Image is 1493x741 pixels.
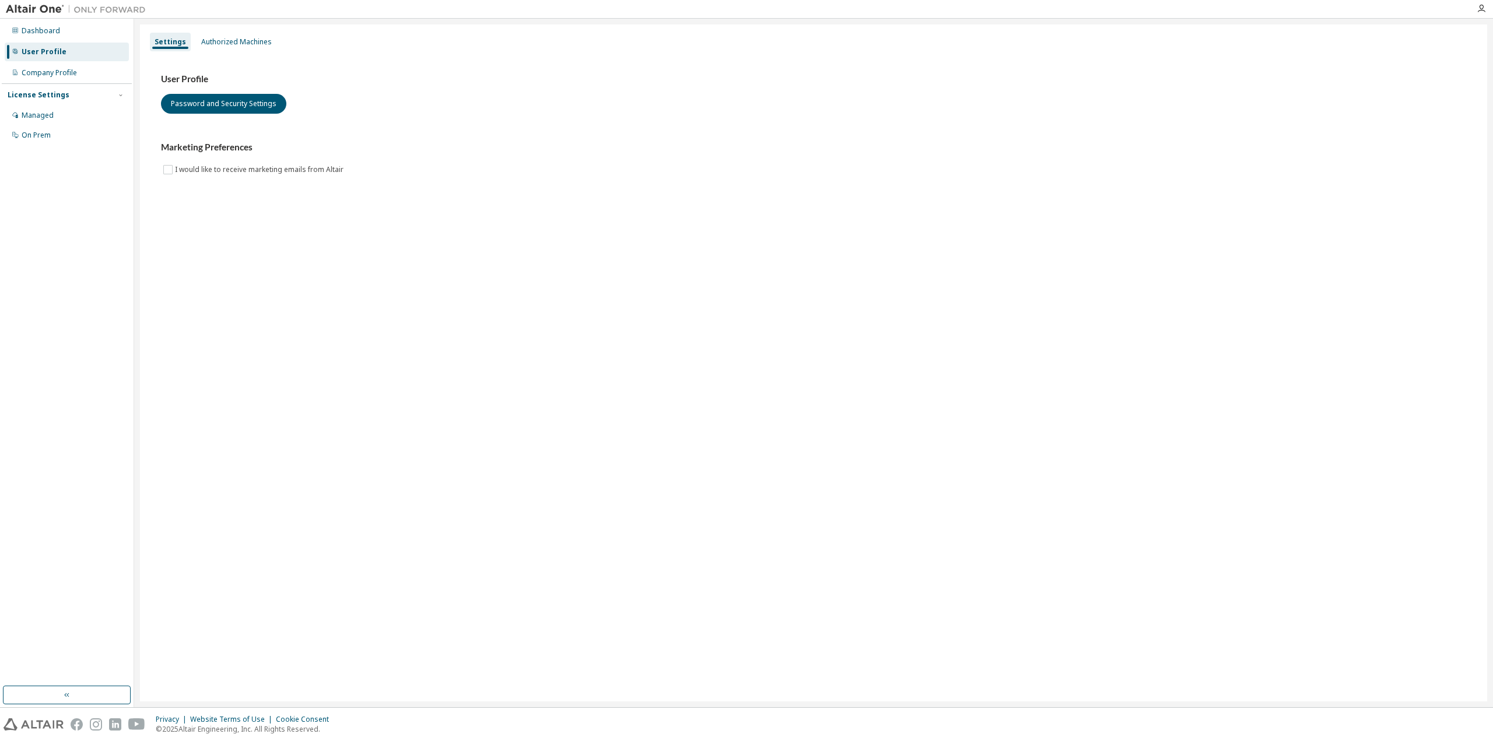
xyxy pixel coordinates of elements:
[190,715,276,724] div: Website Terms of Use
[276,715,336,724] div: Cookie Consent
[22,26,60,36] div: Dashboard
[201,37,272,47] div: Authorized Machines
[128,718,145,731] img: youtube.svg
[155,37,186,47] div: Settings
[22,131,51,140] div: On Prem
[175,163,346,177] label: I would like to receive marketing emails from Altair
[90,718,102,731] img: instagram.svg
[156,715,190,724] div: Privacy
[8,90,69,100] div: License Settings
[3,718,64,731] img: altair_logo.svg
[71,718,83,731] img: facebook.svg
[109,718,121,731] img: linkedin.svg
[22,111,54,120] div: Managed
[22,68,77,78] div: Company Profile
[156,724,336,734] p: © 2025 Altair Engineering, Inc. All Rights Reserved.
[161,73,1466,85] h3: User Profile
[22,47,66,57] div: User Profile
[161,142,1466,153] h3: Marketing Preferences
[161,94,286,114] button: Password and Security Settings
[6,3,152,15] img: Altair One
